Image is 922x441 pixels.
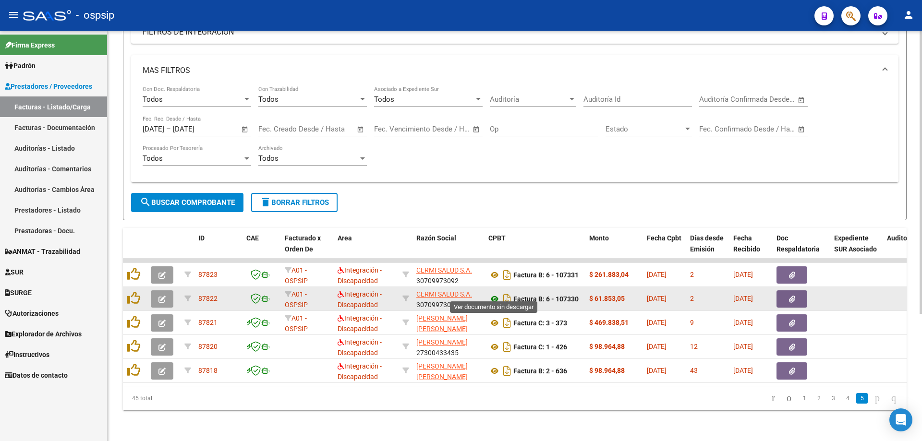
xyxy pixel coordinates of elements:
[131,55,898,86] mat-expansion-panel-header: MAS FILTROS
[334,228,399,270] datatable-header-cell: Area
[414,125,461,133] input: End date
[285,266,308,285] span: A01 - OSPSIP
[246,234,259,242] span: CAE
[797,390,812,406] li: page 1
[166,125,171,133] span: –
[733,234,760,253] span: Fecha Recibido
[840,390,855,406] li: page 4
[76,5,114,26] span: - ospsip
[416,337,481,357] div: 27300433435
[143,125,164,133] input: Start date
[733,367,753,374] span: [DATE]
[513,367,567,375] strong: Factura B: 2 - 636
[416,289,481,309] div: 30709973092
[131,193,243,212] button: Buscar Comprobante
[198,343,218,350] span: 87820
[5,329,82,339] span: Explorador de Archivos
[826,390,840,406] li: page 3
[767,393,779,404] a: go to first page
[739,95,786,104] input: End date
[643,228,686,270] datatable-header-cell: Fecha Cpbt
[338,234,352,242] span: Area
[855,390,869,406] li: page 5
[416,361,481,381] div: 27938548027
[285,234,321,253] span: Facturado x Orden De
[5,246,80,257] span: ANMAT - Trazabilidad
[338,266,382,285] span: Integración - Discapacidad
[733,319,753,326] span: [DATE]
[589,319,629,326] strong: $ 469.838,51
[699,95,730,104] input: Start date
[243,228,281,270] datatable-header-cell: CAE
[485,228,585,270] datatable-header-cell: CPBT
[5,308,59,319] span: Autorizaciones
[140,196,151,208] mat-icon: search
[903,9,914,21] mat-icon: person
[733,271,753,278] span: [DATE]
[416,314,468,333] span: [PERSON_NAME] [PERSON_NAME]
[355,124,366,135] button: Open calendar
[827,393,839,404] a: 3
[416,313,481,333] div: 20230454656
[251,193,338,212] button: Borrar Filtros
[589,234,609,242] span: Monto
[131,21,898,44] mat-expansion-panel-header: FILTROS DE INTEGRACION
[412,228,485,270] datatable-header-cell: Razón Social
[690,271,694,278] span: 2
[606,125,683,133] span: Estado
[887,393,900,404] a: go to last page
[198,271,218,278] span: 87823
[416,265,481,285] div: 30709973092
[776,234,820,253] span: Doc Respaldatoria
[194,228,243,270] datatable-header-cell: ID
[812,390,826,406] li: page 2
[198,295,218,302] span: 87822
[173,125,219,133] input: End date
[686,228,729,270] datatable-header-cell: Días desde Emisión
[834,234,877,253] span: Expediente SUR Asociado
[589,343,625,350] strong: $ 98.964,88
[647,234,681,242] span: Fecha Cpbt
[513,319,567,327] strong: Factura C: 3 - 373
[198,234,205,242] span: ID
[813,393,825,404] a: 2
[198,319,218,326] span: 87821
[690,234,724,253] span: Días desde Emisión
[260,198,329,207] span: Borrar Filtros
[281,228,334,270] datatable-header-cell: Facturado x Orden De
[513,295,579,303] strong: Factura B: 6 - 107330
[198,367,218,374] span: 87818
[5,81,92,92] span: Prestadores / Proveedores
[513,343,567,351] strong: Factura C: 1 - 426
[871,393,884,404] a: go to next page
[5,370,68,381] span: Datos de contacto
[733,343,753,350] span: [DATE]
[690,295,694,302] span: 2
[488,234,506,242] span: CPBT
[258,125,290,133] input: Start date
[123,386,278,410] div: 45 total
[856,393,868,404] a: 5
[690,319,694,326] span: 9
[240,124,251,135] button: Open calendar
[501,291,513,307] i: Descargar documento
[5,349,49,360] span: Instructivos
[143,27,875,37] mat-panel-title: FILTROS DE INTEGRACION
[416,234,456,242] span: Razón Social
[8,9,19,21] mat-icon: menu
[140,198,235,207] span: Buscar Comprobante
[733,295,753,302] span: [DATE]
[589,295,625,302] strong: $ 61.853,05
[416,266,472,274] span: CERMI SALUD S.A.
[501,267,513,283] i: Descargar documento
[5,287,32,298] span: SURGE
[729,228,773,270] datatable-header-cell: Fecha Recibido
[131,86,898,182] div: MAS FILTROS
[416,338,468,346] span: [PERSON_NAME]
[690,343,698,350] span: 12
[285,290,308,309] span: A01 - OSPSIP
[501,315,513,331] i: Descargar documento
[374,125,405,133] input: Start date
[258,95,279,104] span: Todos
[501,339,513,355] i: Descargar documento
